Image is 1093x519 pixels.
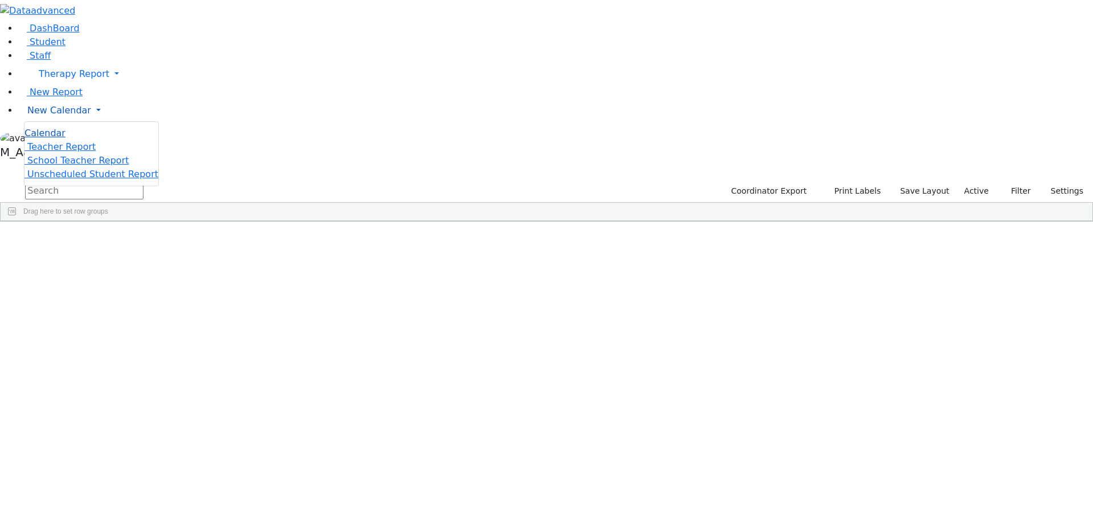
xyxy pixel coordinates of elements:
span: Teacher Report [27,141,96,152]
a: School Teacher Report [24,155,129,166]
span: Drag here to set row groups [23,207,108,215]
button: Coordinator Export [724,182,812,200]
a: Teacher Report [24,141,96,152]
span: Staff [30,50,51,61]
a: Calendar [24,126,65,140]
a: Staff [18,50,51,61]
a: New Calendar [18,99,1093,122]
a: DashBoard [18,23,80,34]
label: Active [959,182,994,200]
a: Student [18,36,65,47]
span: New Report [30,87,83,97]
a: New Report [18,87,83,97]
a: Unscheduled Student Report [24,169,158,179]
button: Print Labels [821,182,886,200]
span: School Teacher Report [27,155,129,166]
span: New Calendar [27,105,91,116]
button: Filter [996,182,1036,200]
input: Search [25,182,143,199]
span: Calendar [24,128,65,138]
span: Unscheduled Student Report [27,169,158,179]
span: Student [30,36,65,47]
span: DashBoard [30,23,80,34]
button: Settings [1036,182,1088,200]
span: Therapy Report [39,68,109,79]
ul: Therapy Report [24,121,159,186]
a: Therapy Report [18,63,1093,85]
button: Save Layout [895,182,954,200]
